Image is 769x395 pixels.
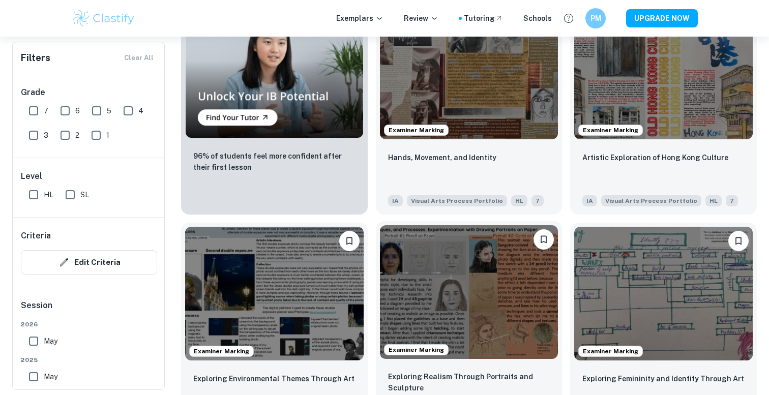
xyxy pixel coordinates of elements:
img: Visual Arts Process Portfolio IA example thumbnail: Hands, Movement, and Identity [380,6,558,139]
span: 2 [75,130,79,141]
p: Review [404,13,438,24]
span: IA [388,195,403,206]
span: 2026 [21,320,157,329]
span: Examiner Marking [579,126,642,135]
button: Help and Feedback [560,10,577,27]
p: 96% of students feel more confident after their first lesson [193,150,356,173]
span: IA [582,195,597,206]
span: May [44,336,57,347]
a: Schools [523,13,552,24]
span: HL [511,195,527,206]
span: 7 [531,195,544,206]
img: Visual Arts Process Portfolio IA example thumbnail: Exploring Realism Through Portraits and [380,225,558,359]
h6: Level [21,170,157,183]
button: PM [585,8,606,28]
h6: Criteria [21,230,51,242]
button: Edit Criteria [21,250,157,275]
a: Tutoring [464,13,503,24]
span: 5 [107,105,111,116]
span: Examiner Marking [384,126,448,135]
span: Visual Arts Process Portfolio [601,195,701,206]
span: HL [44,189,53,200]
span: Examiner Marking [384,345,448,354]
span: Visual Arts Process Portfolio [407,195,507,206]
a: Examiner MarkingBookmarkHands, Movement, and IdentityIAVisual Arts Process PortfolioHL7 [376,2,563,215]
button: Bookmark [339,231,360,251]
span: 2025 [21,355,157,364]
button: UPGRADE NOW [626,9,698,27]
button: Bookmark [534,229,554,250]
img: Visual Arts Process Portfolio IA example thumbnail: Artistic Exploration of Hong Kong Cultur [574,6,753,139]
a: Thumbnail96% of students feel more confident after their first lesson [181,2,368,215]
h6: Filters [21,51,50,65]
p: Exemplars [336,13,383,24]
p: Artistic Exploration of Hong Kong Culture [582,152,728,163]
span: Examiner Marking [579,347,642,356]
h6: Grade [21,86,157,99]
span: Examiner Marking [190,347,253,356]
span: HL [705,195,722,206]
span: SL [80,189,89,200]
p: Hands, Movement, and Identity [388,152,496,163]
span: May [44,371,57,382]
span: 7 [44,105,48,116]
span: 3 [44,130,48,141]
h6: Session [21,299,157,320]
button: Bookmark [728,231,749,251]
span: 1 [106,130,109,141]
p: Exploring Realism Through Portraits and Sculpture [388,371,550,393]
img: Visual Arts Process Portfolio IA example thumbnail: Exploring Environmental Themes Through A [185,227,364,360]
img: Thumbnail [185,6,364,138]
img: Clastify logo [71,8,136,28]
img: Visual Arts Process Portfolio IA example thumbnail: Exploring Femininity and Identity Throug [574,227,753,360]
p: Exploring Femininity and Identity Through Art [582,373,744,384]
span: 6 [75,105,80,116]
h6: PM [590,13,602,24]
span: 4 [138,105,143,116]
span: 7 [726,195,738,206]
p: Exploring Environmental Themes Through Art [193,373,354,384]
a: Examiner MarkingBookmarkArtistic Exploration of Hong Kong CultureIAVisual Arts Process PortfolioHL7 [570,2,757,215]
